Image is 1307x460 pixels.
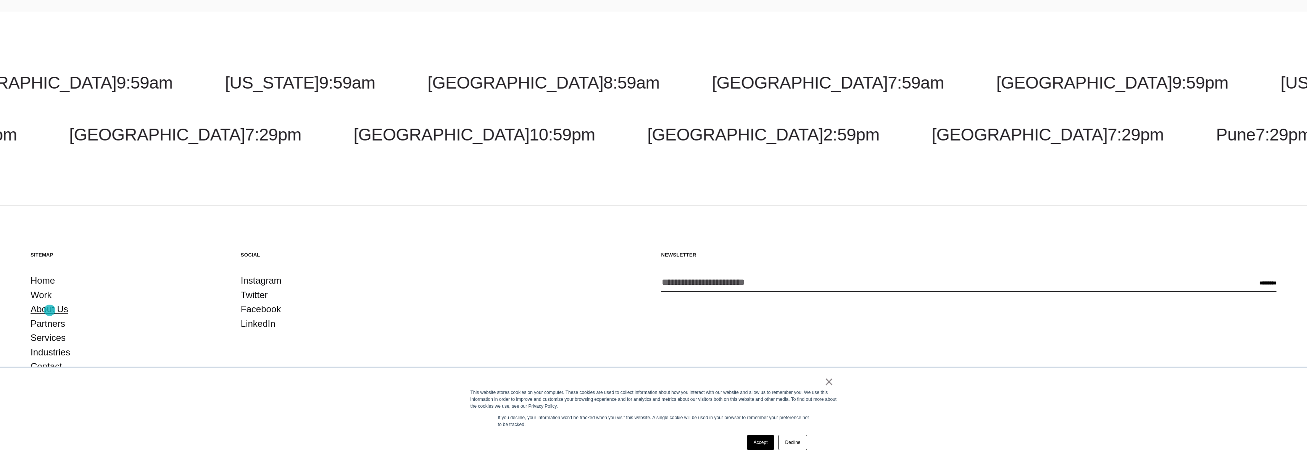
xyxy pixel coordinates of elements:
span: 7:29pm [1107,125,1164,144]
a: Instagram [241,273,282,288]
a: [GEOGRAPHIC_DATA]9:59pm [996,73,1228,92]
span: 7:29pm [245,125,301,144]
h5: Social [241,252,436,258]
span: 10:59pm [529,125,595,144]
span: 9:59pm [1172,73,1228,92]
h5: Sitemap [31,252,226,258]
span: 7:59am [888,73,944,92]
span: 9:59am [319,73,375,92]
h5: Newsletter [661,252,1277,258]
a: Contact [31,359,62,374]
a: [GEOGRAPHIC_DATA]7:29pm [932,125,1164,144]
a: About Us [31,302,68,316]
a: [GEOGRAPHIC_DATA]7:29pm [69,125,301,144]
a: Decline [778,435,807,450]
a: Accept [747,435,774,450]
div: This website stores cookies on your computer. These cookies are used to collect information about... [471,389,837,410]
a: Work [31,288,52,302]
a: Twitter [241,288,268,302]
span: 8:59am [603,73,659,92]
a: [GEOGRAPHIC_DATA]7:59am [712,73,944,92]
a: Home [31,273,55,288]
a: LinkedIn [241,316,276,331]
span: 2:59pm [823,125,879,144]
a: Services [31,331,66,345]
span: 9:59am [116,73,172,92]
a: [GEOGRAPHIC_DATA]8:59am [427,73,659,92]
a: [GEOGRAPHIC_DATA]2:59pm [647,125,879,144]
a: Industries [31,345,70,360]
a: Partners [31,316,65,331]
a: [US_STATE]9:59am [225,73,376,92]
a: Facebook [241,302,281,316]
p: If you decline, your information won’t be tracked when you visit this website. A single cookie wi... [498,414,809,428]
a: × [825,378,834,385]
a: [GEOGRAPHIC_DATA]10:59pm [354,125,595,144]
